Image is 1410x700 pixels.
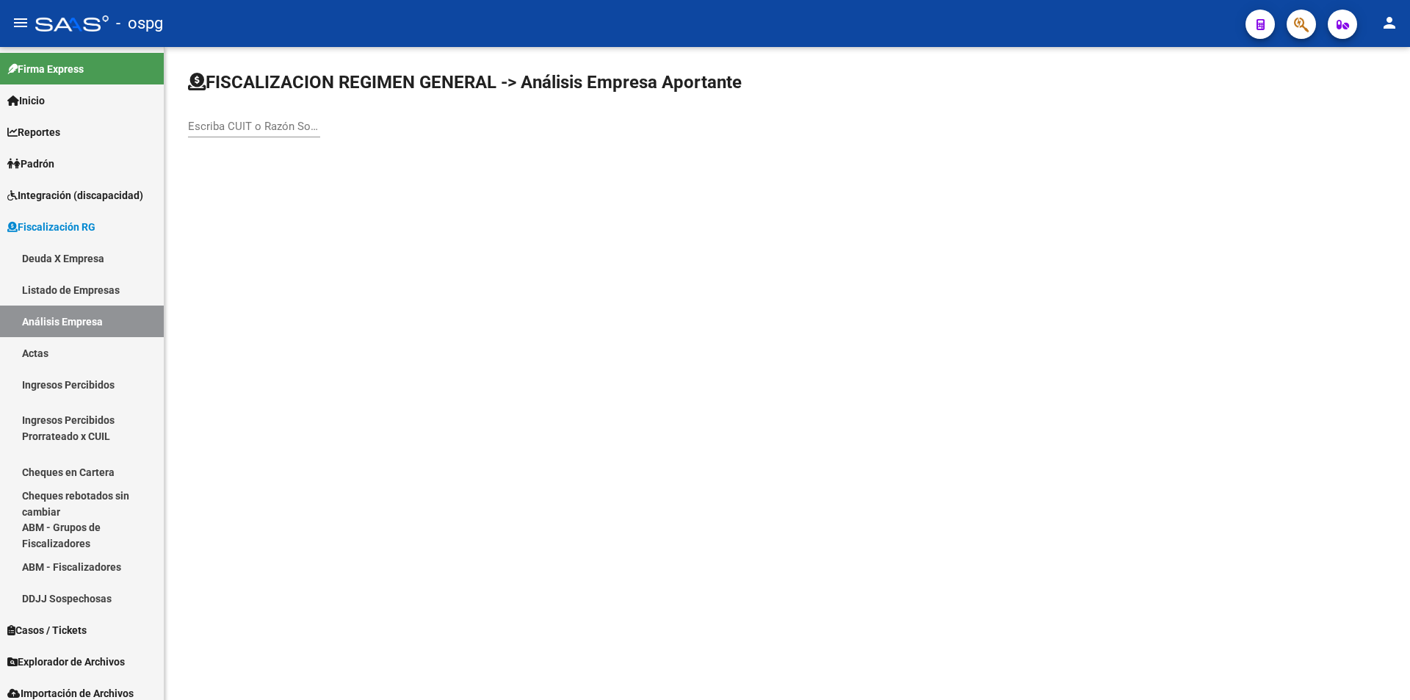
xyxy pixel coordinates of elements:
[7,156,54,172] span: Padrón
[7,219,95,235] span: Fiscalización RG
[1381,14,1398,32] mat-icon: person
[12,14,29,32] mat-icon: menu
[7,61,84,77] span: Firma Express
[7,622,87,638] span: Casos / Tickets
[116,7,163,40] span: - ospg
[1360,650,1395,685] iframe: Intercom live chat
[7,93,45,109] span: Inicio
[7,654,125,670] span: Explorador de Archivos
[188,71,742,94] h1: FISCALIZACION REGIMEN GENERAL -> Análisis Empresa Aportante
[7,187,143,203] span: Integración (discapacidad)
[7,124,60,140] span: Reportes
